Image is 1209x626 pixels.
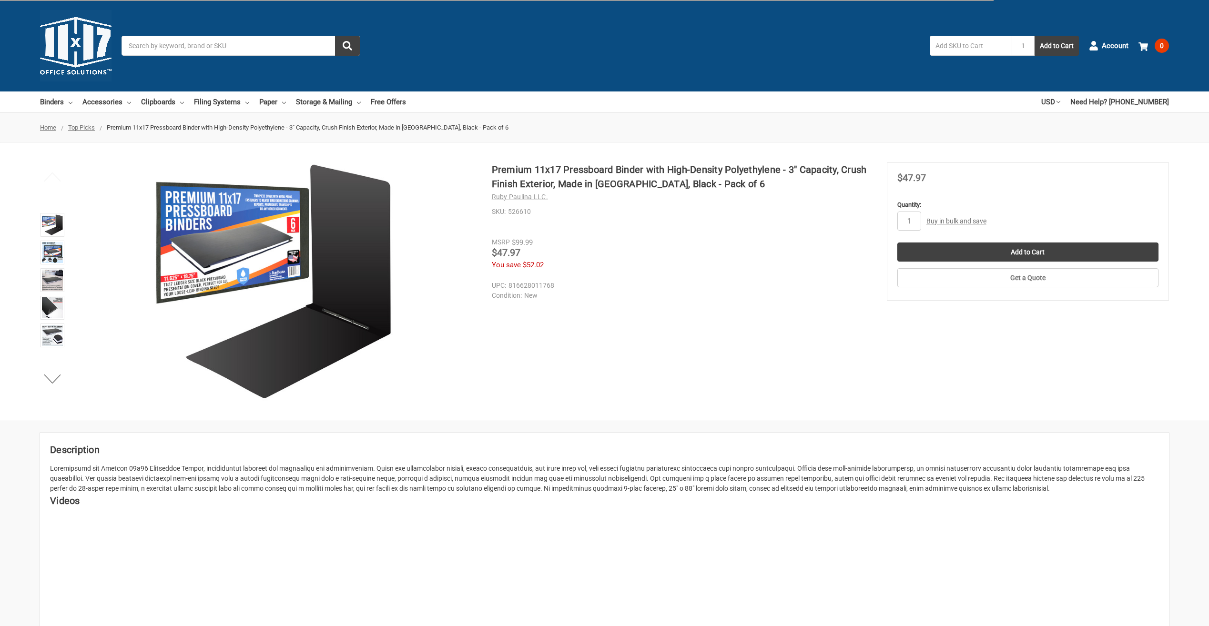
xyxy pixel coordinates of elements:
[82,91,131,112] a: Accessories
[897,268,1158,287] button: Get a Quote
[42,242,63,263] img: Premium 11x17 Pressboard Binder with High-Density Polyethylene - 3" Capacity, Crush Finish Exteri...
[523,261,544,269] span: $52.02
[68,124,95,131] a: Top Picks
[259,91,286,112] a: Paper
[296,91,361,112] a: Storage & Mailing
[492,207,506,217] dt: SKU:
[492,291,867,301] dd: New
[1041,91,1060,112] a: USD
[155,162,393,401] img: Premium 11x17 Pressboard Binder with High-Density Polyethylene - 3" Capacity, Crush Finish Exteri...
[1138,33,1169,58] a: 0
[1070,91,1169,112] a: Need Help? [PHONE_NUMBER]
[122,36,360,56] input: Search by keyword, brand or SKU
[1102,40,1128,51] span: Account
[38,369,67,388] button: Next
[492,281,506,291] dt: UPC:
[930,36,1012,56] input: Add SKU to Cart
[50,464,1159,494] div: Loremipsumd sit Ametcon 09a96 Elitseddoe Tempor, incididuntut laboreet dol magnaaliqu eni adminim...
[492,237,510,247] div: MSRP
[42,214,63,235] img: Premium 11x17 Pressboard Binder with High-Density Polyethylene - 3" Capacity, Crush Finish Exteri...
[50,494,1159,508] h2: Videos
[38,167,67,186] button: Previous
[512,238,533,247] span: $99.99
[897,200,1158,210] label: Quantity:
[492,162,871,191] h1: Premium 11x17 Pressboard Binder with High-Density Polyethylene - 3" Capacity, Crush Finish Exteri...
[926,217,986,225] a: Buy in bulk and save
[42,325,63,346] img: Premium 11x17 Pressboard Binder with High-Density Polyethylene - 3" Capacity, Crush Finish Exteri...
[107,124,508,131] span: Premium 11x17 Pressboard Binder with High-Density Polyethylene - 3" Capacity, Crush Finish Exteri...
[1089,33,1128,58] a: Account
[40,10,112,81] img: 11x17.com
[492,247,520,258] span: $47.97
[40,91,72,112] a: Binders
[141,91,184,112] a: Clipboards
[897,172,926,183] span: $47.97
[371,91,406,112] a: Free Offers
[194,91,249,112] a: Filing Systems
[42,270,63,291] img: Ruby Paulina 11x17 Pressboard Binder
[40,124,56,131] a: Home
[42,297,63,318] img: Premium 11x17 Pressboard Binder with High-Density Polyethylene - 3" Capacity, Crush Finish Exteri...
[492,193,548,201] a: Ruby Paulina LLC.
[492,281,867,291] dd: 816628011768
[492,261,521,269] span: You save
[50,443,1159,457] h2: Description
[492,291,522,301] dt: Condition:
[897,242,1158,262] input: Add to Cart
[492,207,871,217] dd: 526610
[1155,39,1169,53] span: 0
[1035,36,1079,56] button: Add to Cart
